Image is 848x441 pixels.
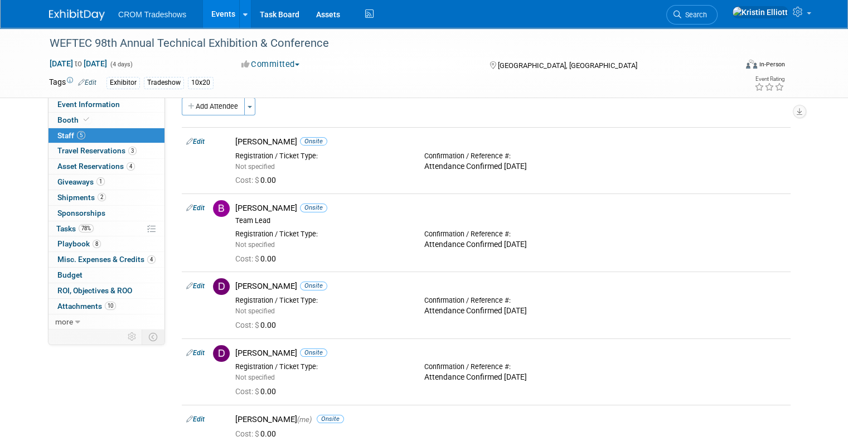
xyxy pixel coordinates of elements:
span: Booth [57,115,91,124]
a: Giveaways1 [49,175,164,190]
span: 8 [93,240,101,248]
span: Onsite [300,282,327,290]
span: CROM Tradeshows [118,10,186,19]
span: Search [681,11,707,19]
div: Attendance Confirmed [DATE] [424,372,597,382]
div: Attendance Confirmed [DATE] [424,306,597,316]
span: 5 [77,131,85,139]
span: Attachments [57,302,116,311]
span: 78% [79,224,94,232]
span: Cost: $ [235,387,260,396]
i: Booth reservation complete [84,117,89,123]
span: (4 days) [109,61,133,68]
a: Edit [78,79,96,86]
td: Personalize Event Tab Strip [123,329,142,344]
a: Edit [186,415,205,423]
span: [GEOGRAPHIC_DATA], [GEOGRAPHIC_DATA] [498,61,637,70]
span: 0.00 [235,176,280,185]
span: 0.00 [235,429,280,438]
td: Toggle Event Tabs [142,329,165,344]
div: Registration / Ticket Type: [235,152,408,161]
td: Tags [49,76,96,89]
a: Tasks78% [49,221,164,236]
span: Not specified [235,241,275,249]
img: D.jpg [213,278,230,295]
span: Onsite [317,415,344,423]
div: Event Rating [754,76,784,82]
div: Registration / Ticket Type: [235,296,408,305]
span: 0.00 [235,387,280,396]
span: Cost: $ [235,429,260,438]
span: 10 [105,302,116,310]
a: Booth [49,113,164,128]
img: B.jpg [213,200,230,217]
span: more [55,317,73,326]
span: Onsite [300,137,327,146]
span: Cost: $ [235,176,260,185]
div: In-Person [759,60,785,69]
img: D.jpg [213,345,230,362]
span: (me) [297,415,312,424]
div: 10x20 [188,77,214,89]
a: Attachments10 [49,299,164,314]
a: Shipments2 [49,190,164,205]
div: [PERSON_NAME] [235,203,786,214]
span: Tasks [56,224,94,233]
div: Registration / Ticket Type: [235,230,408,239]
div: Team Lead [235,216,786,225]
span: Event Information [57,100,120,109]
img: Format-Inperson.png [746,60,757,69]
a: Asset Reservations4 [49,159,164,174]
div: Confirmation / Reference #: [424,296,597,305]
a: Sponsorships [49,206,164,221]
span: Cost: $ [235,254,260,263]
div: Confirmation / Reference #: [424,152,597,161]
a: Travel Reservations3 [49,143,164,158]
span: Shipments [57,193,106,202]
span: Cost: $ [235,321,260,329]
div: Confirmation / Reference #: [424,230,597,239]
div: WEFTEC 98th Annual Technical Exhibition & Conference [46,33,723,54]
button: Committed [238,59,304,70]
span: 3 [128,147,137,155]
div: Attendance Confirmed [DATE] [424,240,597,250]
a: Search [666,5,718,25]
span: to [73,59,84,68]
a: Playbook8 [49,236,164,251]
span: Misc. Expenses & Credits [57,255,156,264]
span: Onsite [300,203,327,212]
div: Tradeshow [144,77,184,89]
span: 2 [98,193,106,201]
a: more [49,314,164,329]
span: Playbook [57,239,101,248]
span: Sponsorships [57,209,105,217]
span: ROI, Objectives & ROO [57,286,132,295]
span: Asset Reservations [57,162,135,171]
a: Misc. Expenses & Credits4 [49,252,164,267]
span: Travel Reservations [57,146,137,155]
span: 0.00 [235,254,280,263]
div: [PERSON_NAME] [235,348,786,358]
span: Staff [57,131,85,140]
div: Confirmation / Reference #: [424,362,597,371]
div: Attendance Confirmed [DATE] [424,162,597,172]
span: Budget [57,270,83,279]
span: Giveaways [57,177,105,186]
span: Not specified [235,374,275,381]
img: ExhibitDay [49,9,105,21]
button: Add Attendee [182,98,245,115]
span: Not specified [235,163,275,171]
span: Not specified [235,307,275,315]
a: Edit [186,349,205,357]
div: [PERSON_NAME] [235,281,786,292]
div: [PERSON_NAME] [235,414,786,425]
div: Exhibitor [106,77,140,89]
span: Onsite [300,348,327,357]
a: ROI, Objectives & ROO [49,283,164,298]
div: [PERSON_NAME] [235,137,786,147]
a: Staff5 [49,128,164,143]
span: [DATE] [DATE] [49,59,108,69]
a: Edit [186,138,205,146]
span: 0.00 [235,321,280,329]
a: Edit [186,282,205,290]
